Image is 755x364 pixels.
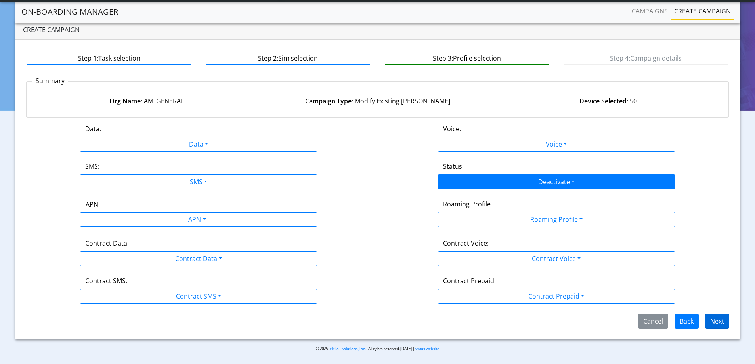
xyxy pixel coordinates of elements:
button: Voice [438,137,675,152]
div: Create campaign [15,20,740,40]
button: Contract SMS [80,289,317,304]
div: : Modify Existing [PERSON_NAME] [262,96,493,106]
label: Contract Data: [85,238,129,248]
button: Cancel [638,314,668,329]
label: APN: [86,200,100,209]
label: SMS: [85,162,99,171]
btn: Step 2: Sim selection [206,50,370,65]
btn: Step 4: Campaign details [564,50,728,65]
btn: Step 3: Profile selection [385,50,549,65]
a: On-Boarding Manager [21,4,118,20]
button: Roaming Profile [438,212,675,227]
label: Contract SMS: [85,276,127,286]
button: Data [80,137,317,152]
div: : AM_GENERAL [31,96,262,106]
button: SMS [80,174,317,189]
p: © 2025 . All rights reserved.[DATE] | [195,346,560,352]
button: Contract Voice [438,251,675,266]
label: Contract Prepaid: [443,276,496,286]
button: Deactivate [438,174,675,189]
label: Voice: [443,124,461,133]
a: Telit IoT Solutions, Inc. [328,346,366,351]
label: Status: [443,162,464,171]
strong: Org Name [109,97,141,105]
a: Create campaign [671,3,734,19]
div: : 50 [493,96,724,106]
a: Campaigns [629,3,671,19]
label: Roaming Profile [443,199,491,209]
strong: Campaign Type [305,97,352,105]
btn: Step 1: Task selection [27,50,191,65]
strong: Device Selected [579,97,627,105]
label: Data: [85,124,101,133]
div: APN [71,213,322,228]
label: Contract Voice: [443,238,489,248]
button: Contract Data [80,251,317,266]
button: Next [705,314,729,329]
a: Status website [415,346,439,351]
button: Back [675,314,699,329]
p: Summary [32,76,68,86]
button: Contract Prepaid [438,289,675,304]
